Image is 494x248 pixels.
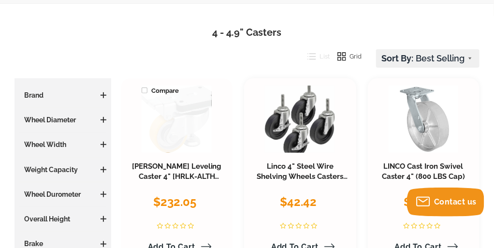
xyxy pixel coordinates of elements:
span: $32.30 [404,195,440,209]
h1: 4 - 4.9" Casters [15,26,479,40]
button: Contact us [407,188,484,217]
a: LINCO Cast Iron Swivel Caster 4" (800 LBS Cap) [382,162,465,181]
h3: Overall Height [19,214,106,224]
span: $42.42 [280,195,317,209]
a: [PERSON_NAME] Leveling Caster 4" [HRLK-ALTH 100K] [132,162,222,192]
h3: Brand [19,90,106,100]
h3: Wheel Diameter [19,115,106,125]
a: Linco 4" Steel Wire Shelving Wheels Casters 3/8" Threaded Stem | Set of 4 Caster Wheel | 2 Lockin... [252,162,348,244]
h3: Wheel Width [19,140,106,149]
span: Contact us [434,197,477,206]
span: $232.05 [153,195,196,209]
h3: Weight Capacity [19,165,106,175]
button: Grid [330,49,362,64]
button: List [300,49,330,64]
h3: Wheel Durometer [19,190,106,199]
span: Compare [142,86,179,96]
